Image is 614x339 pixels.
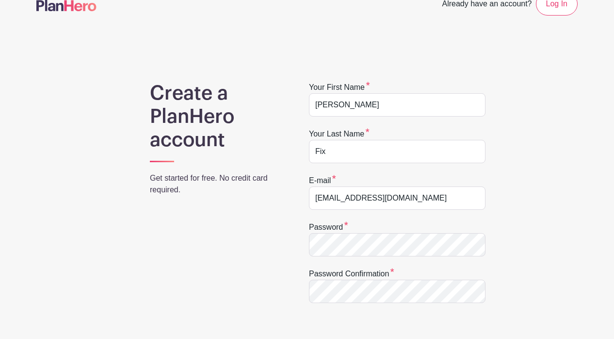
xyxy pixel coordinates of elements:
[309,268,394,280] label: Password confirmation
[309,82,370,93] label: Your first name
[309,221,348,233] label: Password
[309,186,485,210] input: e.g. julie@eventco.com
[150,82,284,152] h1: Create a PlanHero account
[309,140,485,163] input: e.g. Smith
[309,175,336,186] label: E-mail
[150,172,284,196] p: Get started for free. No credit card required.
[309,128,370,140] label: Your last name
[309,93,485,117] input: e.g. Julie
